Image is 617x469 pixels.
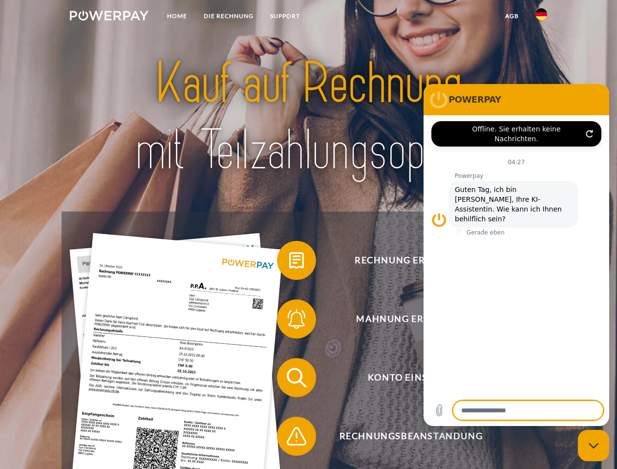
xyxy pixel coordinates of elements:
[291,358,531,397] span: Konto einsehen
[284,307,309,331] img: qb_bell.svg
[277,417,531,456] button: Rechnungsbeanstandung
[277,299,531,339] button: Mahnung erhalten?
[291,417,531,456] span: Rechnungsbeanstandung
[284,424,309,448] img: qb_warning.svg
[277,358,531,397] button: Konto einsehen
[535,8,547,20] img: de
[284,248,309,273] img: qb_bill.svg
[578,430,609,461] iframe: Schaltfläche zum Öffnen des Messaging-Fensters; Konversation läuft
[93,47,524,187] img: title-powerpay_de.svg
[291,299,531,339] span: Mahnung erhalten?
[497,7,527,25] a: agb
[262,7,308,25] a: SUPPORT
[424,84,609,426] iframe: Messaging-Fenster
[277,241,531,280] button: Rechnung erhalten?
[70,11,149,21] img: logo-powerpay-white.svg
[291,241,531,280] span: Rechnung erhalten?
[195,7,262,25] a: DIE RECHNUNG
[284,365,309,390] img: qb_search.svg
[159,7,195,25] a: Home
